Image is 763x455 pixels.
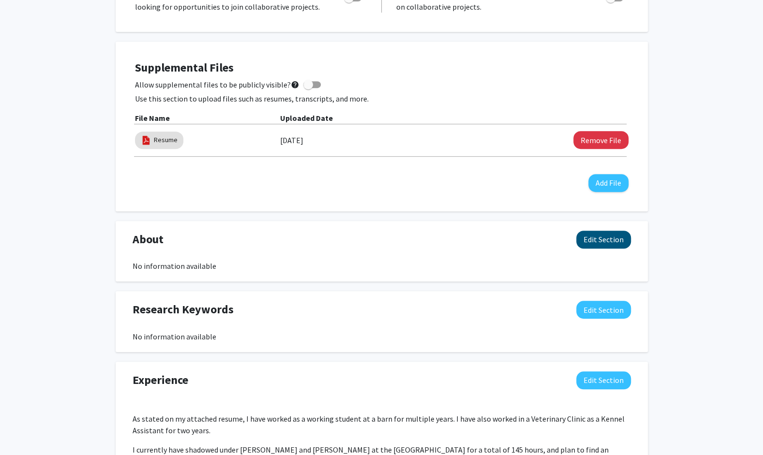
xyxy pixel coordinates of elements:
a: Resume [154,135,178,145]
div: No information available [133,331,631,342]
button: Edit Research Keywords [576,301,631,319]
b: File Name [135,113,170,123]
span: Research Keywords [133,301,234,318]
button: Edit About [576,231,631,249]
span: Allow supplemental files to be publicly visible? [135,79,299,90]
div: No information available [133,260,631,272]
img: pdf_icon.png [141,135,151,146]
mat-icon: help [291,79,299,90]
span: Experience [133,371,188,389]
span: About [133,231,164,248]
b: Uploaded Date [280,113,333,123]
h4: Supplemental Files [135,61,628,75]
label: [DATE] [280,132,303,148]
p: As stated on my attached resume, I have worked as a working student at a barn for multiple years.... [133,413,631,436]
p: Use this section to upload files such as resumes, transcripts, and more. [135,93,628,104]
iframe: Chat [7,411,41,448]
button: Edit Experience [576,371,631,389]
button: Add File [588,174,628,192]
button: Remove Resume File [573,131,628,149]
